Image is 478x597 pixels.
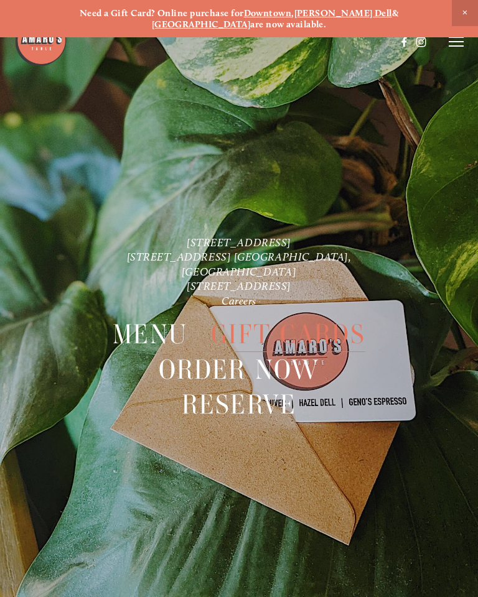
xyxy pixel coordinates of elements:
a: [GEOGRAPHIC_DATA] [152,19,251,30]
a: [STREET_ADDRESS] [187,236,291,249]
a: [STREET_ADDRESS] [GEOGRAPHIC_DATA], [GEOGRAPHIC_DATA] [127,250,354,277]
strong: Need a Gift Card? Online purchase for [80,7,244,19]
strong: are now available. [250,19,326,30]
strong: & [392,7,398,19]
a: Reserve [182,387,296,422]
a: Order Now [159,353,319,387]
span: Gift Cards [211,317,365,352]
a: [STREET_ADDRESS] [187,279,291,292]
img: Amaro's Table [14,14,67,67]
span: Menu [113,317,187,352]
a: Downtown [244,7,292,19]
a: Menu [113,317,187,351]
a: Gift Cards [211,317,365,351]
strong: , [291,7,294,19]
a: [PERSON_NAME] Dell [294,7,392,19]
a: Careers [222,294,256,307]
